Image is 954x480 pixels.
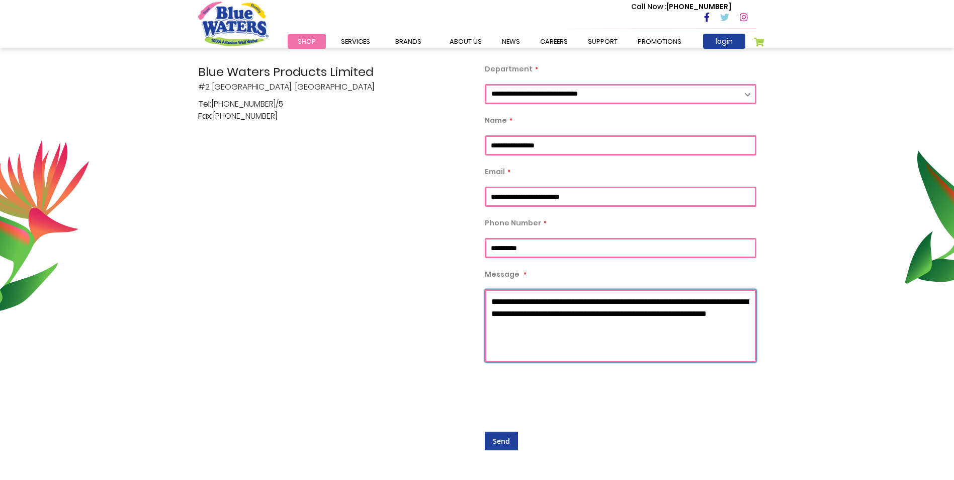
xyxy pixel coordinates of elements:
p: [PHONE_NUMBER] [631,2,731,12]
span: Fax: [198,110,213,122]
a: Promotions [628,34,691,49]
span: Shop [298,37,316,46]
a: careers [530,34,578,49]
button: Send [485,432,518,450]
a: News [492,34,530,49]
span: Services [341,37,370,46]
span: Brands [395,37,421,46]
span: Phone Number [485,218,541,228]
iframe: reCAPTCHA [485,372,638,412]
a: store logo [198,2,269,46]
span: Message [485,269,519,279]
span: Department [485,64,533,74]
a: about us [440,34,492,49]
span: Email [485,167,505,177]
a: support [578,34,628,49]
span: Tel: [198,98,211,110]
span: Blue Waters Products Limited [198,63,470,81]
span: Name [485,115,507,125]
span: Send [493,436,510,446]
p: #2 [GEOGRAPHIC_DATA], [GEOGRAPHIC_DATA] [198,63,470,93]
span: Call Now : [631,2,666,12]
p: [PHONE_NUMBER]/5 [PHONE_NUMBER] [198,98,470,122]
a: login [703,34,745,49]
